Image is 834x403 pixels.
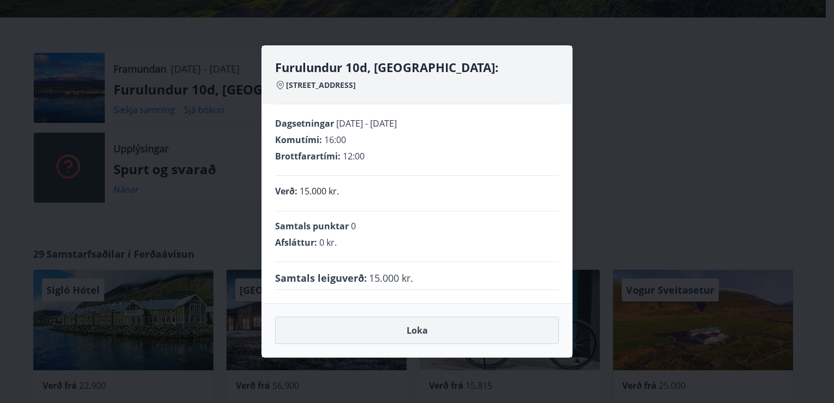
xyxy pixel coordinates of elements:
span: Brottfarartími : [275,150,341,162]
span: [STREET_ADDRESS] [286,80,356,91]
span: Afsláttur : [275,236,317,248]
h4: Furulundur 10d, [GEOGRAPHIC_DATA]: [275,59,559,75]
span: [DATE] - [DATE] [336,117,397,129]
p: 15.000 kr. [300,185,339,198]
span: 12:00 [343,150,365,162]
span: Samtals leiguverð : [275,271,367,285]
button: Loka [275,317,559,344]
span: Samtals punktar [275,220,349,232]
span: 16:00 [324,134,346,146]
span: 15.000 kr. [369,271,413,285]
span: Verð : [275,185,297,197]
span: Komutími : [275,134,322,146]
span: 0 kr. [319,236,337,248]
span: Dagsetningar [275,117,334,129]
span: 0 [351,220,356,232]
